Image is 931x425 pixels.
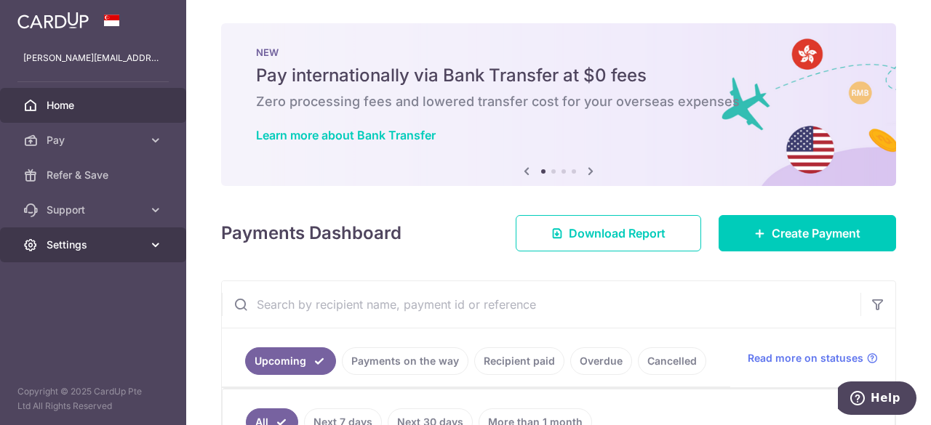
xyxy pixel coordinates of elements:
a: Create Payment [719,215,896,251]
span: Home [47,98,143,113]
a: Upcoming [245,347,336,375]
input: Search by recipient name, payment id or reference [222,281,860,328]
a: Recipient paid [474,347,564,375]
img: CardUp [17,12,89,29]
h5: Pay internationally via Bank Transfer at $0 fees [256,64,861,87]
img: Bank transfer banner [221,23,896,186]
a: Download Report [516,215,701,251]
a: Overdue [570,347,632,375]
a: Cancelled [638,347,706,375]
span: Support [47,203,143,217]
a: Payments on the way [342,347,468,375]
h6: Zero processing fees and lowered transfer cost for your overseas expenses [256,93,861,110]
span: Download Report [569,224,666,242]
span: Read more on statuses [748,351,863,365]
span: Settings [47,238,143,252]
iframe: Opens a widget where you can find more information [838,381,916,418]
h4: Payments Dashboard [221,220,401,246]
span: Create Payment [772,224,860,242]
a: Learn more about Bank Transfer [256,128,436,142]
p: [PERSON_NAME][EMAIL_ADDRESS][DOMAIN_NAME] [23,51,163,65]
a: Read more on statuses [748,351,878,365]
span: Pay [47,133,143,147]
p: NEW [256,46,861,58]
span: Refer & Save [47,168,143,182]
